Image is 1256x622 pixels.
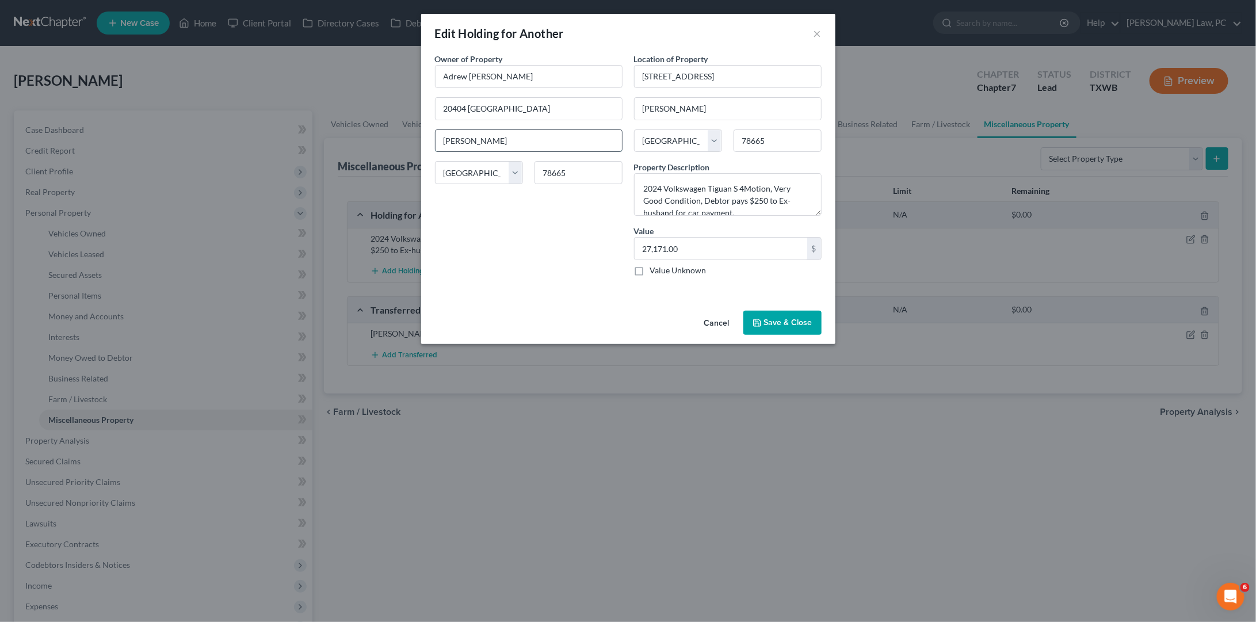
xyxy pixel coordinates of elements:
[743,311,822,335] button: Save & Close
[634,162,710,172] span: Property Description
[634,53,708,65] label: Location of Property
[436,98,622,120] input: Enter address...
[734,129,822,152] input: Enter zip...
[1217,583,1244,610] iframe: Intercom live chat
[635,66,821,87] input: Enter address...
[436,130,622,152] input: Enter city...
[1240,583,1250,592] span: 6
[435,25,564,41] div: Edit Holding for Another
[435,54,503,64] span: Owner of Property
[635,98,821,120] input: Enter city...
[650,265,707,276] label: Value Unknown
[814,26,822,40] button: ×
[635,238,807,260] input: 0.00
[634,225,654,237] label: Value
[695,312,739,335] button: Cancel
[436,66,622,87] input: Enter name...
[807,238,821,260] div: $
[535,161,623,184] input: Enter zip...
